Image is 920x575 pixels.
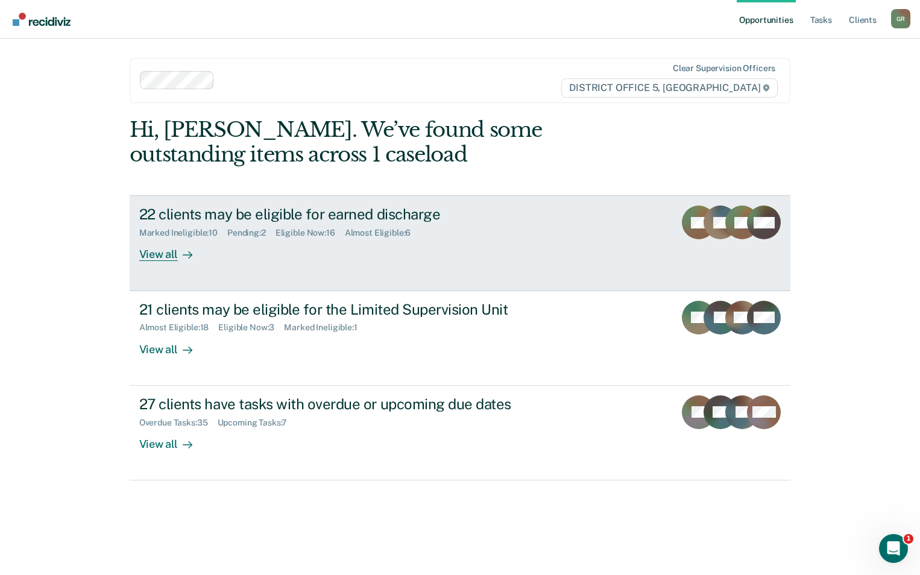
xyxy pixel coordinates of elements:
[139,238,207,262] div: View all
[139,427,207,451] div: View all
[130,195,791,291] a: 22 clients may be eligible for earned dischargeMarked Ineligible:10Pending:2Eligible Now:16Almost...
[139,333,207,356] div: View all
[139,206,562,223] div: 22 clients may be eligible for earned discharge
[139,228,227,238] div: Marked Ineligible : 10
[879,534,908,563] iframe: Intercom live chat
[227,228,276,238] div: Pending : 2
[904,534,913,544] span: 1
[276,228,345,238] div: Eligible Now : 16
[891,9,910,28] div: G R
[139,395,562,413] div: 27 clients have tasks with overdue or upcoming due dates
[139,322,219,333] div: Almost Eligible : 18
[345,228,421,238] div: Almost Eligible : 6
[130,118,658,167] div: Hi, [PERSON_NAME]. We’ve found some outstanding items across 1 caseload
[218,322,284,333] div: Eligible Now : 3
[284,322,367,333] div: Marked Ineligible : 1
[218,418,297,428] div: Upcoming Tasks : 7
[673,63,775,74] div: Clear supervision officers
[139,418,218,428] div: Overdue Tasks : 35
[13,13,71,26] img: Recidiviz
[139,301,562,318] div: 21 clients may be eligible for the Limited Supervision Unit
[130,386,791,480] a: 27 clients have tasks with overdue or upcoming due datesOverdue Tasks:35Upcoming Tasks:7View all
[130,291,791,386] a: 21 clients may be eligible for the Limited Supervision UnitAlmost Eligible:18Eligible Now:3Marked...
[891,9,910,28] button: Profile dropdown button
[561,78,778,98] span: DISTRICT OFFICE 5, [GEOGRAPHIC_DATA]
